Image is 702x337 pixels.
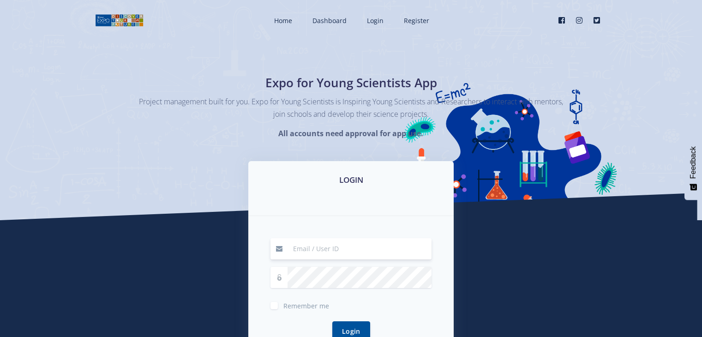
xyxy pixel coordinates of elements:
span: Dashboard [312,16,347,25]
button: Feedback - Show survey [684,137,702,200]
strong: All accounts need approval for app use. [278,128,423,138]
a: Dashboard [303,8,354,33]
span: Feedback [689,146,697,179]
a: Home [265,8,300,33]
span: Login [367,16,384,25]
p: Project management built for you. Expo for Young Scientists is Inspiring Young Scientists and Res... [139,96,564,120]
span: Remember me [283,301,329,310]
span: Home [274,16,292,25]
a: Login [358,8,391,33]
span: Register [404,16,429,25]
a: Register [395,8,437,33]
h3: LOGIN [259,174,443,186]
h1: Expo for Young Scientists App [183,74,520,92]
input: Email / User ID [288,238,432,259]
img: logo01.png [95,13,144,27]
